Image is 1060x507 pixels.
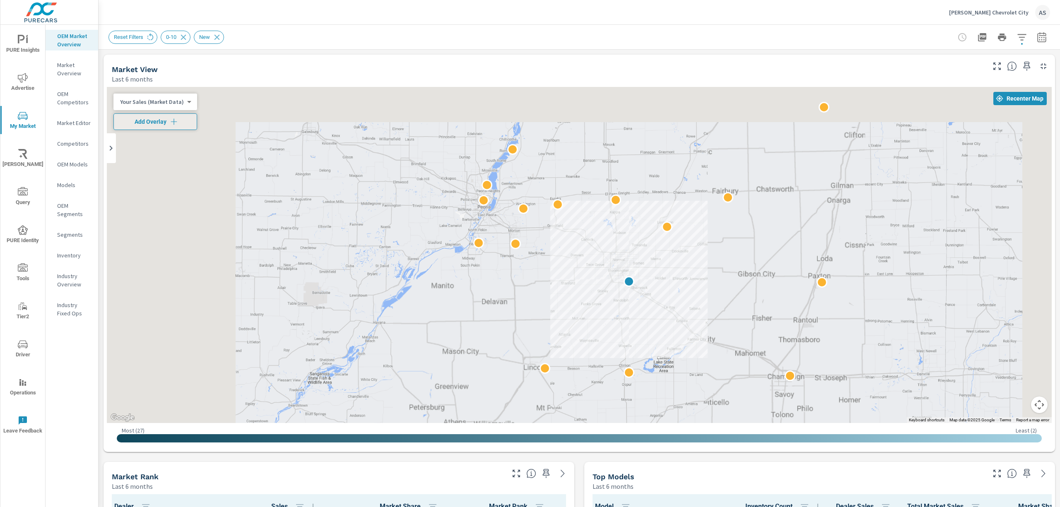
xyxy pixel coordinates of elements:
[990,467,1004,480] button: Make Fullscreen
[109,412,136,423] a: Open this area in Google Maps (opens a new window)
[46,158,98,171] div: OEM Models
[109,34,148,40] span: Reset Filters
[57,32,92,48] p: OEM Market Overview
[194,31,224,44] div: New
[113,98,190,106] div: Your Sales (Market Data)
[909,417,944,423] button: Keyboard shortcuts
[994,29,1010,46] button: Print Report
[0,25,45,444] div: nav menu
[46,249,98,262] div: Inventory
[112,481,153,491] p: Last 6 months
[1007,61,1017,71] span: Find the biggest opportunities in your market for your inventory. Understand by postal code where...
[109,412,136,423] img: Google
[57,202,92,218] p: OEM Segments
[57,160,92,168] p: OEM Models
[3,301,43,322] span: Tier2
[997,95,1043,102] span: Recenter Map
[122,427,145,434] p: Most ( 27 )
[161,34,181,40] span: 0-10
[161,31,190,44] div: 0-10
[1000,418,1011,422] a: Terms (opens in new tab)
[57,139,92,148] p: Competitors
[3,263,43,284] span: Tools
[1037,467,1050,480] a: See more details in report
[57,90,92,106] p: OEM Competitors
[1020,60,1033,73] span: Save this to your personalized report
[3,339,43,360] span: Driver
[46,59,98,79] div: Market Overview
[117,118,193,126] span: Add Overlay
[1016,418,1049,422] a: Report a map error
[3,225,43,245] span: PURE Identity
[46,270,98,291] div: Industry Overview
[108,31,157,44] div: Reset Filters
[1035,5,1050,20] div: AS
[593,481,634,491] p: Last 6 months
[46,30,98,50] div: OEM Market Overview
[949,9,1029,16] p: [PERSON_NAME] Chevrolet City
[993,92,1047,105] button: Recenter Map
[112,472,159,481] h5: Market Rank
[3,35,43,55] span: PURE Insights
[46,117,98,129] div: Market Editor
[3,73,43,93] span: Advertise
[57,272,92,288] p: Industry Overview
[46,88,98,108] div: OEM Competitors
[46,228,98,241] div: Segments
[46,137,98,150] div: Competitors
[1033,29,1050,46] button: Select Date Range
[540,467,553,480] span: Save this to your personalized report
[3,377,43,398] span: Operations
[1020,467,1033,480] span: Save this to your personalized report
[1031,396,1048,413] button: Map camera controls
[556,467,569,480] a: See more details in report
[112,65,158,74] h5: Market View
[57,61,92,77] p: Market Overview
[46,299,98,320] div: Industry Fixed Ops
[974,29,990,46] button: "Export Report to PDF"
[57,301,92,317] p: Industry Fixed Ops
[3,111,43,131] span: My Market
[1016,427,1037,434] p: Least ( 2 )
[113,113,197,130] button: Add Overlay
[3,187,43,207] span: Query
[990,60,1004,73] button: Make Fullscreen
[526,469,536,478] span: Market Rank shows you how you rank, in terms of sales, to other dealerships in your market. “Mark...
[949,418,995,422] span: Map data ©2025 Google
[57,119,92,127] p: Market Editor
[46,179,98,191] div: Models
[57,251,92,260] p: Inventory
[46,199,98,220] div: OEM Segments
[120,98,184,106] p: Your Sales (Market Data)
[112,74,153,84] p: Last 6 months
[3,416,43,436] span: Leave Feedback
[194,34,215,40] span: New
[57,181,92,189] p: Models
[3,149,43,169] span: [PERSON_NAME]
[510,467,523,480] button: Make Fullscreen
[1014,29,1030,46] button: Apply Filters
[593,472,634,481] h5: Top Models
[1037,60,1050,73] button: Minimize Widget
[1007,469,1017,478] span: Find the biggest opportunities within your model lineup nationwide. [Source: Market registration ...
[57,231,92,239] p: Segments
